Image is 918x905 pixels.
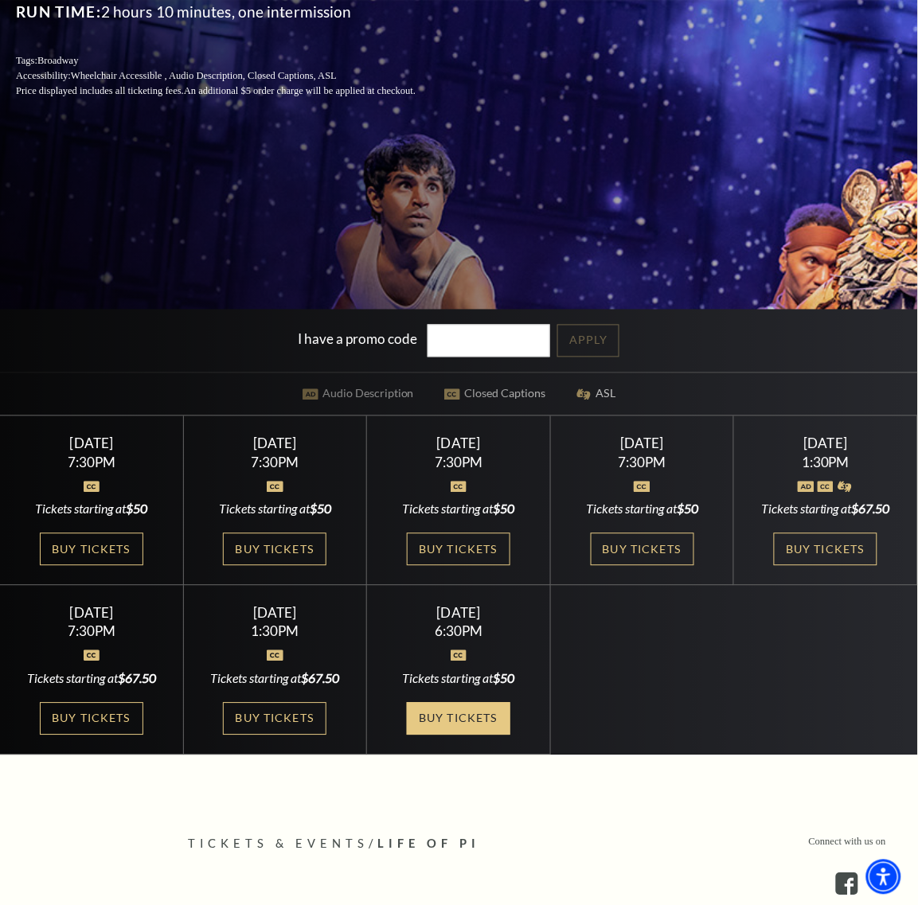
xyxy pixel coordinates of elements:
[16,2,101,21] span: Run Time:
[202,435,347,452] div: [DATE]
[19,670,164,688] div: Tickets starting at
[677,501,698,517] span: $50
[223,533,326,566] a: Buy Tickets
[386,456,531,470] div: 7:30PM
[570,501,715,518] div: Tickets starting at
[809,835,886,850] p: Connect with us on
[16,84,454,99] p: Price displayed includes all ticketing fees.
[202,625,347,638] div: 1:30PM
[202,605,347,622] div: [DATE]
[386,670,531,688] div: Tickets starting at
[591,533,694,566] a: Buy Tickets
[71,70,337,81] span: Wheelchair Accessible , Audio Description, Closed Captions, ASL
[16,68,454,84] p: Accessibility:
[386,625,531,638] div: 6:30PM
[377,837,480,851] span: Life of Pi
[386,435,531,452] div: [DATE]
[570,435,715,452] div: [DATE]
[16,53,454,68] p: Tags:
[407,703,510,735] a: Buy Tickets
[202,670,347,688] div: Tickets starting at
[37,55,79,66] span: Broadway
[19,456,164,470] div: 7:30PM
[299,331,418,348] label: I have a promo code
[126,501,147,517] span: $50
[40,703,143,735] a: Buy Tickets
[19,501,164,518] div: Tickets starting at
[19,605,164,622] div: [DATE]
[189,835,730,855] p: /
[40,533,143,566] a: Buy Tickets
[19,435,164,452] div: [DATE]
[189,837,369,851] span: Tickets & Events
[407,533,510,566] a: Buy Tickets
[753,501,898,518] div: Tickets starting at
[493,671,514,686] span: $50
[836,873,858,895] a: facebook - open in a new tab
[570,456,715,470] div: 7:30PM
[202,456,347,470] div: 7:30PM
[184,85,416,96] span: An additional $5 order charge will be applied at checkout.
[753,456,898,470] div: 1:30PM
[386,501,531,518] div: Tickets starting at
[19,625,164,638] div: 7:30PM
[753,435,898,452] div: [DATE]
[301,671,339,686] span: $67.50
[202,501,347,518] div: Tickets starting at
[866,860,901,895] div: Accessibility Menu
[493,501,514,517] span: $50
[774,533,877,566] a: Buy Tickets
[310,501,331,517] span: $50
[852,501,890,517] span: $67.50
[386,605,531,622] div: [DATE]
[118,671,156,686] span: $67.50
[223,703,326,735] a: Buy Tickets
